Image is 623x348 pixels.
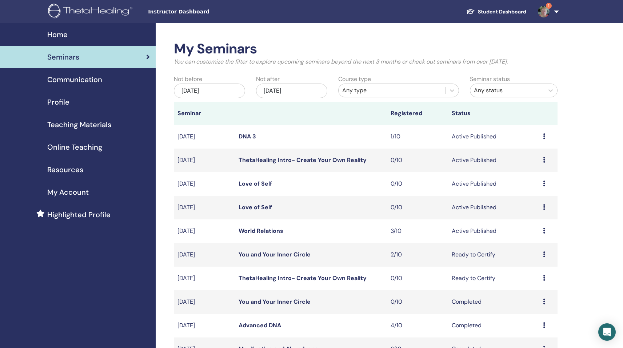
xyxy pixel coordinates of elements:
[47,74,102,85] span: Communication
[387,102,448,125] th: Registered
[466,8,475,15] img: graduation-cap-white.svg
[474,86,540,95] div: Any status
[387,314,448,337] td: 4/10
[387,290,448,314] td: 0/10
[174,314,235,337] td: [DATE]
[448,243,539,267] td: Ready to Certify
[47,29,68,40] span: Home
[387,219,448,243] td: 3/10
[387,267,448,290] td: 0/10
[239,227,283,235] a: World Relations
[448,149,539,172] td: Active Published
[174,149,235,172] td: [DATE]
[338,75,371,84] label: Course type
[387,243,448,267] td: 2/10
[47,52,79,62] span: Seminars
[47,119,111,130] span: Teaching Materials
[174,172,235,196] td: [DATE]
[174,41,558,57] h2: My Seminars
[546,3,552,9] span: 1
[239,321,281,329] a: Advanced DNA
[470,75,510,84] label: Seminar status
[448,102,539,125] th: Status
[239,274,367,282] a: ThetaHealing Intro- Create Your Own Reality
[174,267,235,290] td: [DATE]
[598,323,616,341] div: Open Intercom Messenger
[174,57,558,66] p: You can customize the filter to explore upcoming seminars beyond the next 3 months or check out s...
[47,97,69,108] span: Profile
[47,209,111,220] span: Highlighted Profile
[460,5,532,19] a: Student Dashboard
[256,75,280,84] label: Not after
[174,243,235,267] td: [DATE]
[342,86,442,95] div: Any type
[448,314,539,337] td: Completed
[387,172,448,196] td: 0/10
[174,125,235,149] td: [DATE]
[448,172,539,196] td: Active Published
[239,298,311,305] a: You and Your Inner Circle
[448,219,539,243] td: Active Published
[47,164,83,175] span: Resources
[448,267,539,290] td: Ready to Certify
[174,84,245,98] div: [DATE]
[239,180,272,187] a: Love of Self
[387,125,448,149] td: 1/10
[47,187,89,198] span: My Account
[174,290,235,314] td: [DATE]
[538,6,550,17] img: default.png
[448,125,539,149] td: Active Published
[239,203,272,211] a: Love of Self
[239,251,311,258] a: You and Your Inner Circle
[448,196,539,219] td: Active Published
[387,196,448,219] td: 0/10
[174,196,235,219] td: [DATE]
[448,290,539,314] td: Completed
[239,156,367,164] a: ThetaHealing Intro- Create Your Own Reality
[174,219,235,243] td: [DATE]
[239,133,256,140] a: DNA 3
[47,142,102,153] span: Online Teaching
[174,75,202,84] label: Not before
[148,8,257,16] span: Instructor Dashboard
[387,149,448,172] td: 0/10
[48,4,135,20] img: logo.png
[174,102,235,125] th: Seminar
[256,84,327,98] div: [DATE]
